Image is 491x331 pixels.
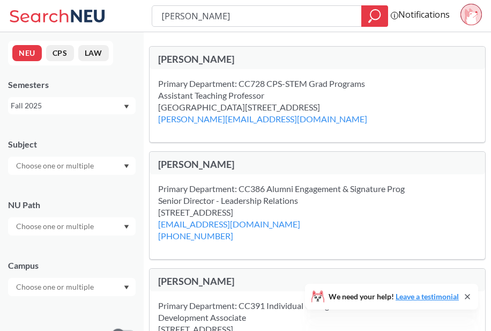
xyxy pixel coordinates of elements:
[158,53,317,65] div: [PERSON_NAME]
[8,79,136,91] div: Semesters
[158,219,300,229] a: [EMAIL_ADDRESS][DOMAIN_NAME]
[78,45,109,61] button: LAW
[11,100,123,112] div: Fall 2025
[396,292,459,301] a: Leave a testimonial
[11,281,101,293] input: Choose one or multiple
[12,45,42,61] button: NEU
[361,5,388,27] div: magnifying glass
[8,260,136,271] div: Campus
[124,285,129,290] svg: Dropdown arrow
[368,9,381,24] svg: magnifying glass
[158,300,356,323] div: Primary Department: CC391 Individual Giving Development Associate
[158,114,367,124] a: [PERSON_NAME][EMAIL_ADDRESS][DOMAIN_NAME]
[11,220,101,233] input: Choose one or multiple
[158,183,432,218] div: Primary Department: CC386 Alumni Engagement & Signature Prog Senior Director - Leadership Relatio...
[124,105,129,109] svg: Dropdown arrow
[158,78,392,101] div: Primary Department: CC728 CPS-STEM Grad Programs Assistant Teaching Professor
[158,231,233,241] a: [PHONE_NUMBER]
[8,97,136,114] div: Fall 2025Dropdown arrow
[8,278,136,296] div: Dropdown arrow
[158,275,317,287] div: [PERSON_NAME]
[124,225,129,229] svg: Dropdown arrow
[158,158,317,170] div: [PERSON_NAME]
[398,9,450,20] a: Notifications
[329,293,459,300] span: We need your help!
[46,45,74,61] button: CPS
[8,199,136,211] div: NU Path
[8,138,136,150] div: Subject
[11,159,101,172] input: Choose one or multiple
[8,157,136,175] div: Dropdown arrow
[160,7,353,25] input: Class, professor, course number, "phrase"
[8,217,136,236] div: Dropdown arrow
[124,164,129,168] svg: Dropdown arrow
[158,101,394,125] div: [GEOGRAPHIC_DATA][STREET_ADDRESS]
